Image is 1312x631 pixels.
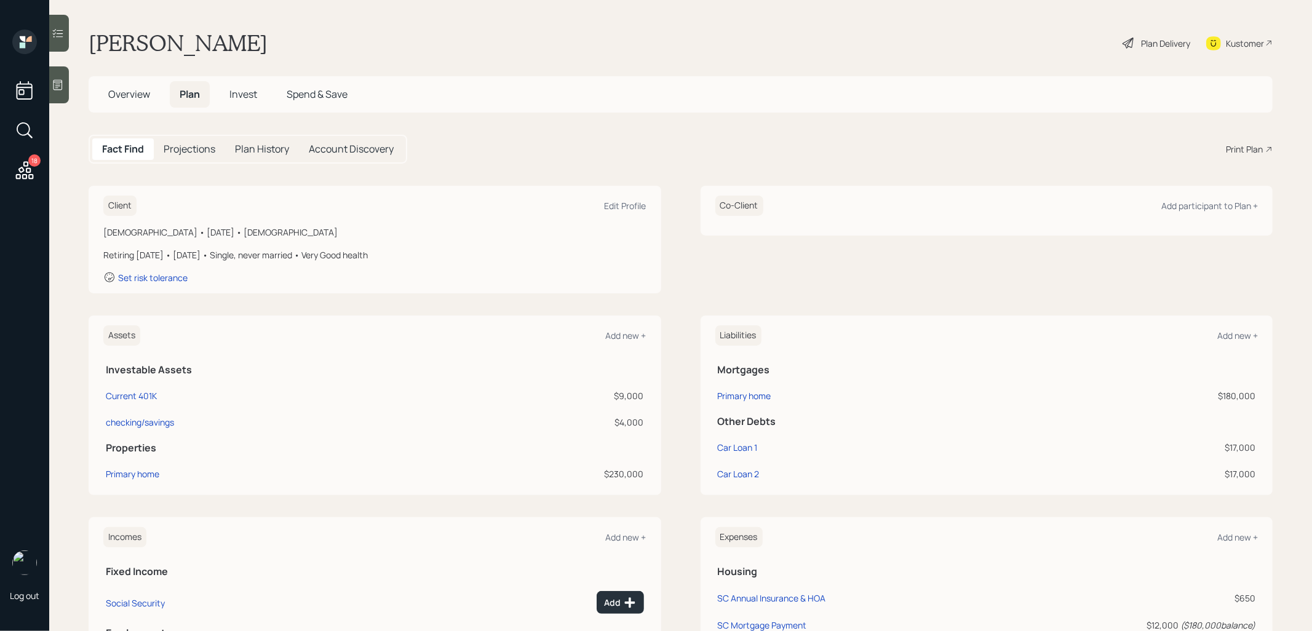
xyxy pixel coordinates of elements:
[715,325,761,346] h6: Liabilities
[718,416,1256,427] h5: Other Debts
[1161,200,1258,212] div: Add participant to Plan +
[106,566,644,577] h5: Fixed Income
[444,389,644,402] div: $9,000
[118,272,188,284] div: Set risk tolerance
[103,248,646,261] div: Retiring [DATE] • [DATE] • Single, never married • Very Good health
[606,531,646,543] div: Add new +
[106,597,165,609] div: Social Security
[106,416,174,429] div: checking/savings
[108,87,150,101] span: Overview
[287,87,348,101] span: Spend & Save
[1032,389,1255,402] div: $180,000
[103,527,146,547] h6: Incomes
[1217,330,1258,341] div: Add new +
[229,87,257,101] span: Invest
[102,143,144,155] h5: Fact Find
[444,416,644,429] div: $4,000
[106,467,159,480] div: Primary home
[715,527,763,547] h6: Expenses
[718,467,760,480] div: Car Loan 2
[718,619,807,631] div: SC Mortgage Payment
[1032,467,1255,480] div: $17,000
[1032,441,1255,454] div: $17,000
[718,592,826,604] div: SC Annual Insurance & HOA
[718,441,758,454] div: Car Loan 1
[309,143,394,155] h5: Account Discovery
[718,566,1256,577] h5: Housing
[12,550,37,575] img: treva-nostdahl-headshot.png
[606,330,646,341] div: Add new +
[1014,592,1255,605] div: $650
[106,442,644,454] h5: Properties
[103,325,140,346] h6: Assets
[444,467,644,480] div: $230,000
[106,389,157,402] div: Current 401K
[605,200,646,212] div: Edit Profile
[715,196,763,216] h6: Co-Client
[106,364,644,376] h5: Investable Assets
[1141,37,1190,50] div: Plan Delivery
[597,591,644,614] button: Add
[103,226,646,239] div: [DEMOGRAPHIC_DATA] • [DATE] • [DEMOGRAPHIC_DATA]
[605,597,636,609] div: Add
[235,143,289,155] h5: Plan History
[180,87,200,101] span: Plan
[718,364,1256,376] h5: Mortgages
[28,154,41,167] div: 18
[1226,143,1263,156] div: Print Plan
[10,590,39,601] div: Log out
[1217,531,1258,543] div: Add new +
[718,389,771,402] div: Primary home
[1180,619,1255,631] i: ( $180,000 balance)
[103,196,137,216] h6: Client
[89,30,268,57] h1: [PERSON_NAME]
[1226,37,1264,50] div: Kustomer
[164,143,215,155] h5: Projections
